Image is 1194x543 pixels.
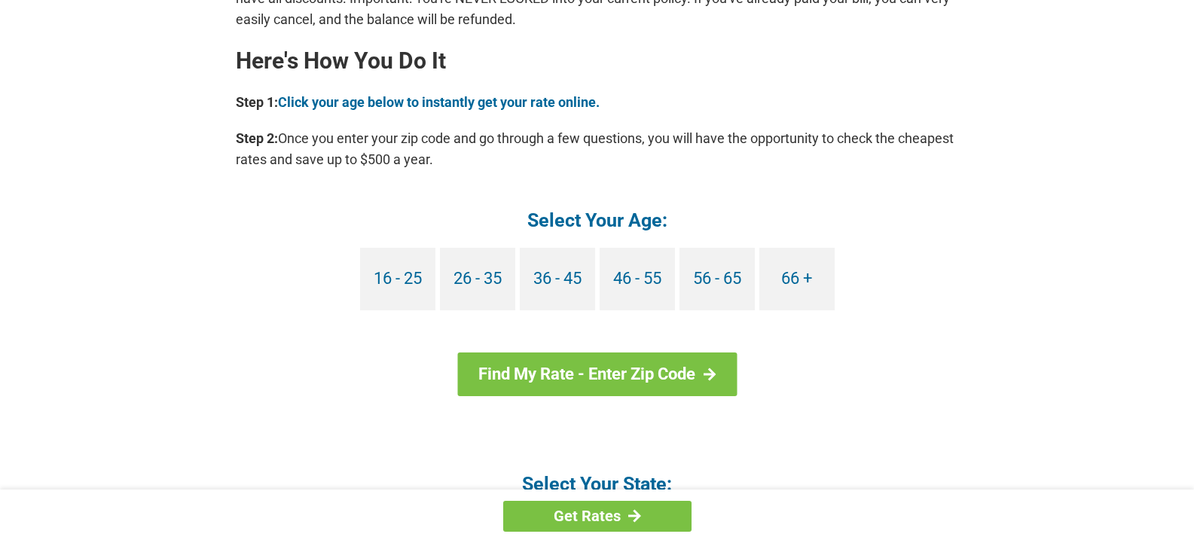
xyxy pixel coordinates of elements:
h4: Select Your State: [236,471,959,496]
p: Once you enter your zip code and go through a few questions, you will have the opportunity to che... [236,128,959,170]
h4: Select Your Age: [236,208,959,233]
a: Find My Rate - Enter Zip Code [457,352,737,396]
a: 66 + [759,248,835,310]
a: 46 - 55 [600,248,675,310]
b: Step 1: [236,94,278,110]
a: 16 - 25 [360,248,435,310]
a: 36 - 45 [520,248,595,310]
a: Get Rates [503,501,692,532]
a: Click your age below to instantly get your rate online. [278,94,600,110]
h2: Here's How You Do It [236,49,959,73]
a: 56 - 65 [679,248,755,310]
a: 26 - 35 [440,248,515,310]
b: Step 2: [236,130,278,146]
